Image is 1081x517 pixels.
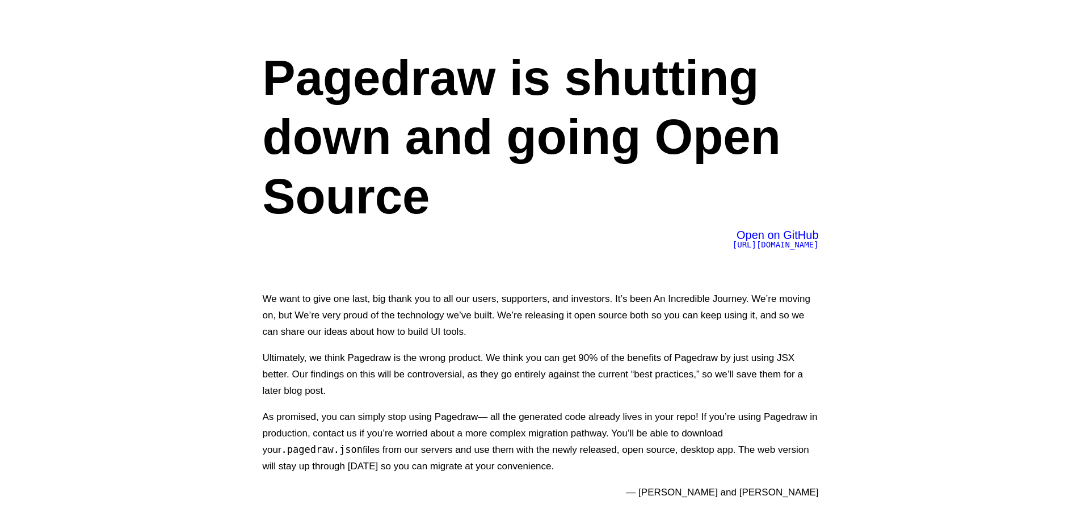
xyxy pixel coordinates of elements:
[281,444,363,455] code: .pagedraw.json
[263,484,819,501] p: — [PERSON_NAME] and [PERSON_NAME]
[733,240,819,249] span: [URL][DOMAIN_NAME]
[263,409,819,474] p: As promised, you can simply stop using Pagedraw— all the generated code already lives in your rep...
[263,350,819,399] p: Ultimately, we think Pagedraw is the wrong product. We think you can get 90% of the benefits of P...
[263,48,819,226] h1: Pagedraw is shutting down and going Open Source
[263,291,819,340] p: We want to give one last, big thank you to all our users, supporters, and investors. It’s been An...
[733,231,819,249] a: Open on GitHub[URL][DOMAIN_NAME]
[737,229,819,241] span: Open on GitHub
